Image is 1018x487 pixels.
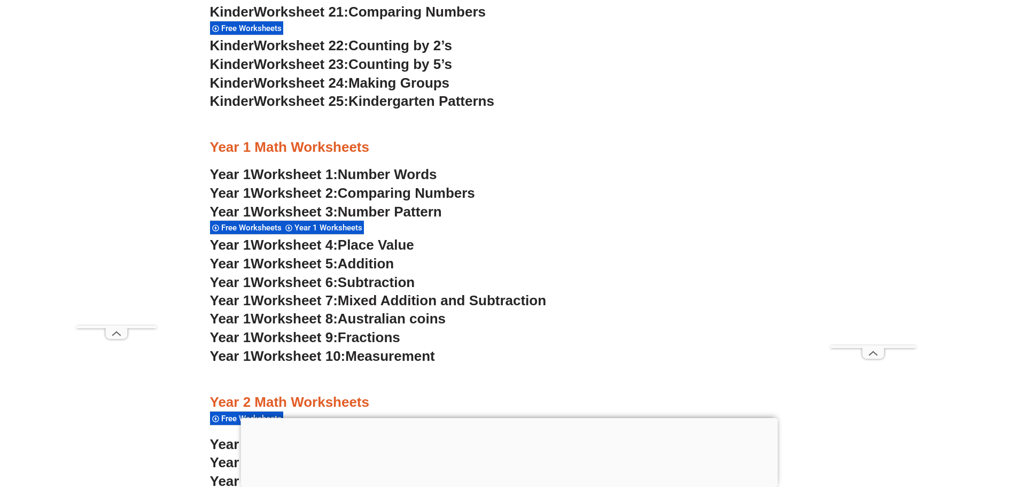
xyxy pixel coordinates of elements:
[210,411,283,426] div: Free Worksheets
[830,25,916,345] iframe: Advertisement
[348,56,452,72] span: Counting by 5’s
[210,93,254,109] span: Kinder
[251,185,338,201] span: Worksheet 2:
[254,75,348,91] span: Worksheet 24:
[294,223,366,233] span: Year 1 Worksheets
[210,256,394,272] a: Year 1Worksheet 5:Addition
[210,454,418,470] a: Year 2 Worksheet 2:Place Value
[210,436,436,452] a: Year 2 Worksheet 1:Skip Counting
[251,166,338,182] span: Worksheet 1:
[338,274,415,290] span: Subtraction
[251,348,345,364] span: Worksheet 10:
[221,223,285,233] span: Free Worksheets
[210,237,414,253] a: Year 1Worksheet 4:Place Value
[348,4,486,20] span: Comparing Numbers
[251,311,338,327] span: Worksheet 8:
[348,93,494,109] span: Kindergarten Patterns
[338,166,437,182] span: Number Words
[251,204,338,220] span: Worksheet 3:
[210,37,254,53] span: Kinder
[210,21,283,35] div: Free Worksheets
[210,348,435,364] a: Year 1Worksheet 10:Measurement
[210,4,254,20] span: Kinder
[210,393,809,412] h3: Year 2 Math Worksheets
[348,75,449,91] span: Making Groups
[210,454,342,470] span: Year 2 Worksheet 2:
[338,329,400,345] span: Fractions
[251,237,338,253] span: Worksheet 4:
[210,185,475,201] a: Year 1Worksheet 2:Comparing Numbers
[338,256,394,272] span: Addition
[338,204,442,220] span: Number Pattern
[210,166,437,182] a: Year 1Worksheet 1:Number Words
[210,75,254,91] span: Kinder
[76,25,157,326] iframe: Advertisement
[210,274,415,290] a: Year 1Worksheet 6:Subtraction
[210,204,442,220] a: Year 1Worksheet 3:Number Pattern
[338,185,475,201] span: Comparing Numbers
[210,292,547,308] a: Year 1Worksheet 7:Mixed Addition and Subtraction
[345,348,435,364] span: Measurement
[251,274,338,290] span: Worksheet 6:
[338,292,546,308] span: Mixed Addition and Subtraction
[338,237,414,253] span: Place Value
[251,256,338,272] span: Worksheet 5:
[840,366,1018,487] iframe: Chat Widget
[210,311,446,327] a: Year 1Worksheet 8:Australian coins
[254,93,348,109] span: Worksheet 25:
[251,292,338,308] span: Worksheet 7:
[338,311,446,327] span: Australian coins
[210,56,254,72] span: Kinder
[254,4,348,20] span: Worksheet 21:
[240,418,778,484] iframe: Advertisement
[283,220,364,235] div: Year 1 Worksheets
[210,138,809,157] h3: Year 1 Math Worksheets
[210,436,342,452] span: Year 2 Worksheet 1:
[221,414,285,423] span: Free Worksheets
[254,37,348,53] span: Worksheet 22:
[210,220,283,235] div: Free Worksheets
[251,329,338,345] span: Worksheet 9:
[221,24,285,33] span: Free Worksheets
[210,329,400,345] a: Year 1Worksheet 9:Fractions
[254,56,348,72] span: Worksheet 23:
[348,37,452,53] span: Counting by 2’s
